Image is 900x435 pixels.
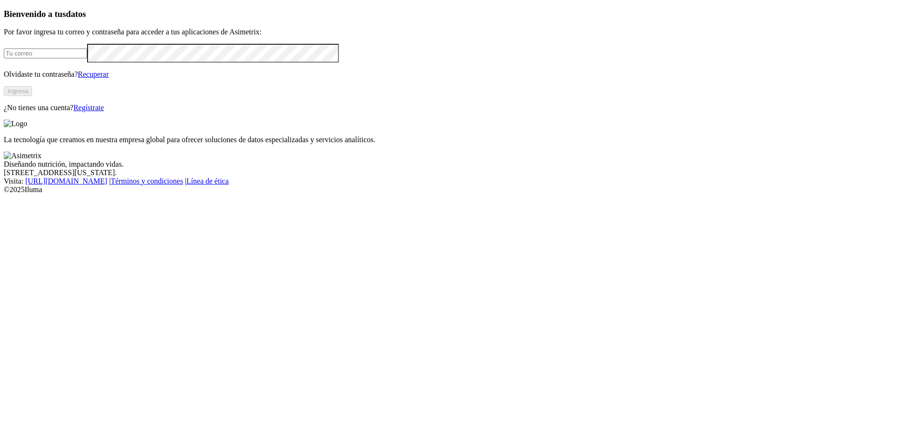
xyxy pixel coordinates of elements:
a: Recuperar [78,70,109,78]
div: Diseñando nutrición, impactando vidas. [4,160,896,169]
p: ¿No tienes una cuenta? [4,104,896,112]
a: Regístrate [73,104,104,112]
a: Línea de ética [186,177,229,185]
a: Términos y condiciones [111,177,183,185]
div: [STREET_ADDRESS][US_STATE]. [4,169,896,177]
span: datos [66,9,86,19]
p: Olvidaste tu contraseña? [4,70,896,79]
img: Asimetrix [4,152,41,160]
p: La tecnología que creamos en nuestra empresa global para ofrecer soluciones de datos especializad... [4,136,896,144]
input: Tu correo [4,48,87,58]
img: Logo [4,120,27,128]
a: [URL][DOMAIN_NAME] [25,177,107,185]
h3: Bienvenido a tus [4,9,896,19]
div: Visita : | | [4,177,896,185]
button: Ingresa [4,86,32,96]
div: © 2025 Iluma [4,185,896,194]
p: Por favor ingresa tu correo y contraseña para acceder a tus aplicaciones de Asimetrix: [4,28,896,36]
